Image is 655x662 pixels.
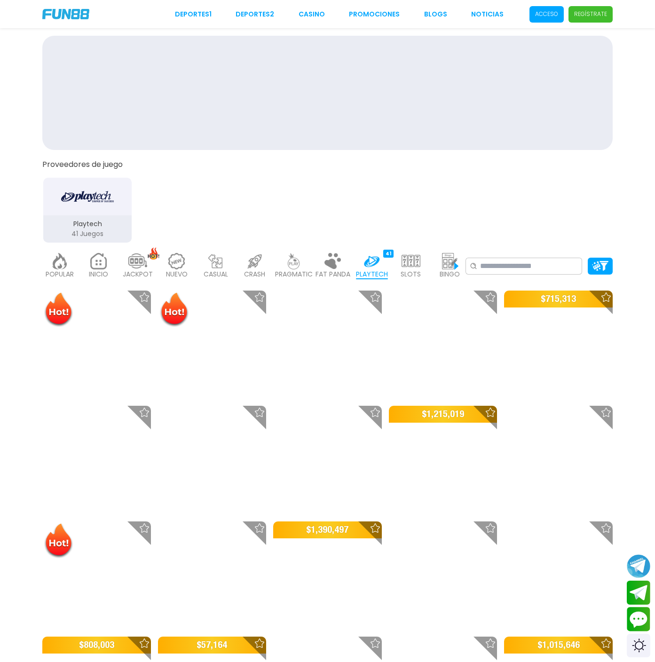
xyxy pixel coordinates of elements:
div: Switch theme [627,634,650,657]
p: Playtech [43,219,132,229]
button: Join telegram channel [627,554,650,578]
p: PLAYTECH [356,269,388,279]
p: CASUAL [204,269,228,279]
img: crash_light.webp [245,253,264,269]
p: NUEVO [166,269,188,279]
img: slots_light.webp [402,253,420,269]
p: $ 57,164 [158,637,267,654]
img: fat_panda_light.webp [324,253,342,269]
img: Platform Filter [592,261,608,271]
p: $ 808,003 [42,637,151,654]
a: BLOGS [424,9,447,19]
p: Regístrate [574,10,607,18]
img: new_light.webp [167,253,186,269]
img: Company Logo [42,9,89,19]
img: hot [148,247,159,260]
img: popular_light.webp [50,253,69,269]
p: $ 715,313 [504,291,613,307]
button: Proveedores de juego [42,159,123,169]
div: 41 [383,250,394,258]
img: jackpot_light.webp [128,253,147,269]
img: home_light.webp [89,253,108,269]
p: SLOTS [401,269,421,279]
p: BINGO [440,269,460,279]
p: INICIO [89,269,108,279]
p: $ 1,015,646 [504,637,613,654]
p: CRASH [244,269,265,279]
a: CASINO [299,9,325,19]
img: Hot [43,292,74,328]
p: FAT PANDA [316,269,350,279]
a: Deportes2 [236,9,274,19]
img: pragmatic_light.webp [284,253,303,269]
img: Hot [43,522,74,559]
button: Playtech [39,177,135,244]
img: bingo_light.webp [441,253,459,269]
img: playtech_active.webp [363,253,381,269]
p: 41 Juegos [43,229,132,239]
button: Join telegram [627,581,650,605]
a: Deportes1 [175,9,212,19]
p: POPULAR [46,269,74,279]
a: NOTICIAS [471,9,504,19]
button: Contact customer service [627,607,650,631]
p: PRAGMATIC [275,269,313,279]
p: $ 1,390,497 [273,521,382,538]
img: Playtech [61,183,114,210]
p: JACKPOT [123,269,153,279]
p: $ 1,215,019 [389,406,497,423]
img: Hot [159,292,189,328]
a: Promociones [349,9,400,19]
img: casual_light.webp [206,253,225,269]
p: Acceso [535,10,558,18]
